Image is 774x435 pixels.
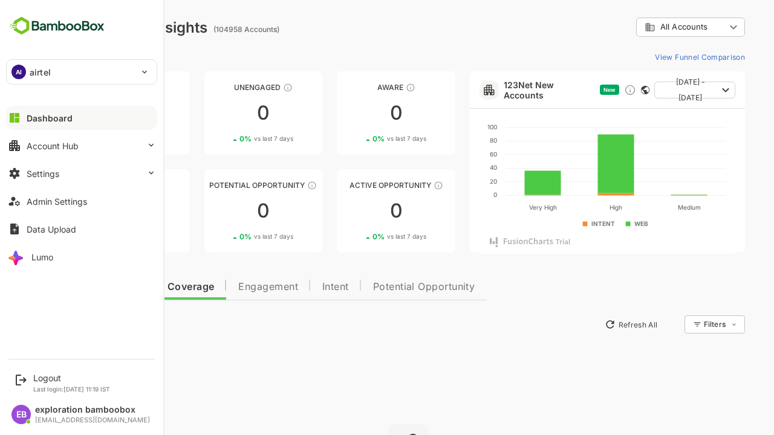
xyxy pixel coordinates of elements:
[29,314,117,335] button: New Insights
[11,405,31,424] div: EB
[445,123,455,130] text: 100
[7,60,157,84] div: AIairtel
[294,103,413,123] div: 0
[594,16,703,39] div: All Accounts
[162,83,281,92] div: Unengaged
[447,150,455,158] text: 60
[582,84,594,96] div: Discover new ICP-fit accounts showing engagement — via intent surges, anonymous website visits, L...
[294,201,413,221] div: 0
[6,217,157,241] button: Data Upload
[197,134,251,143] div: 0 %
[197,232,251,241] div: 0 %
[27,224,76,234] div: Data Upload
[561,86,573,93] span: New
[294,169,413,253] a: Active OpportunityThese accounts have open opportunities which might be at any of the Sales Stage...
[241,83,250,92] div: These accounts have not shown enough engagement and need nurturing
[6,14,108,37] img: BambooboxFullLogoMark.5f36c76dfaba33ec1ec1367b70bb1252.svg
[29,169,148,253] a: EngagedThese accounts are warm, further nurturing would qualify them to MQAs00%vs last 7 days
[65,134,119,143] div: 0 %
[461,80,553,100] a: 123Net New Accounts
[29,83,148,92] div: Unreached
[447,137,455,144] text: 80
[567,204,580,211] text: High
[108,83,117,92] div: These accounts have not been engaged with for a defined time period
[294,71,413,155] a: AwareThese accounts have just entered the buying cycle and need further nurturing00%vs last 7 days
[41,282,172,292] span: Data Quality and Coverage
[162,71,281,155] a: UnengagedThese accounts have not shown enough engagement and need nurturing00%vs last 7 days
[196,282,256,292] span: Engagement
[294,181,413,190] div: Active Opportunity
[345,232,384,241] span: vs last 7 days
[608,47,703,66] button: View Funnel Comparison
[31,252,53,262] div: Lumo
[102,181,112,190] div: These accounts are warm, further nurturing would qualify them to MQAs
[636,204,659,211] text: Medium
[212,134,251,143] span: vs last 7 days
[660,314,703,335] div: Filters
[451,191,455,198] text: 0
[27,113,73,123] div: Dashboard
[6,189,157,213] button: Admin Settings
[29,19,165,36] div: Dashboard Insights
[30,66,51,79] p: airtel
[6,134,157,158] button: Account Hub
[612,82,693,98] button: [DATE] - [DATE]
[171,25,241,34] ag: (104958 Accounts)
[162,103,281,123] div: 0
[280,282,307,292] span: Intent
[618,22,665,31] span: All Accounts
[27,141,79,151] div: Account Hub
[622,74,675,106] span: [DATE] - [DATE]
[162,181,281,190] div: Potential Opportunity
[162,201,281,221] div: 0
[33,385,110,393] p: Last login: [DATE] 11:19 IST
[557,315,620,334] button: Refresh All
[391,181,401,190] div: These accounts have open opportunities which might be at any of the Sales Stages
[294,83,413,92] div: Aware
[212,232,251,241] span: vs last 7 days
[29,181,148,190] div: Engaged
[6,245,157,269] button: Lumo
[29,201,148,221] div: 0
[265,181,275,190] div: These accounts are MQAs and can be passed on to Inside Sales
[602,22,683,33] div: All Accounts
[363,83,373,92] div: These accounts have just entered the buying cycle and need further nurturing
[6,106,157,130] button: Dashboard
[35,405,150,415] div: exploration bamboobox
[447,164,455,171] text: 40
[35,416,150,424] div: [EMAIL_ADDRESS][DOMAIN_NAME]
[447,178,455,185] text: 20
[331,282,433,292] span: Potential Opportunity
[27,196,87,207] div: Admin Settings
[330,134,384,143] div: 0 %
[79,232,119,241] span: vs last 7 days
[29,71,148,155] a: UnreachedThese accounts have not been engaged with for a defined time period00%vs last 7 days
[11,65,26,79] div: AI
[33,373,110,383] div: Logout
[599,86,607,94] div: This card does not support filter and segments
[487,204,515,211] text: Very High
[330,232,384,241] div: 0 %
[65,232,119,241] div: 0 %
[6,161,157,185] button: Settings
[27,169,59,179] div: Settings
[29,103,148,123] div: 0
[162,169,281,253] a: Potential OpportunityThese accounts are MQAs and can be passed on to Inside Sales00%vs last 7 days
[79,134,119,143] span: vs last 7 days
[662,320,683,329] div: Filters
[345,134,384,143] span: vs last 7 days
